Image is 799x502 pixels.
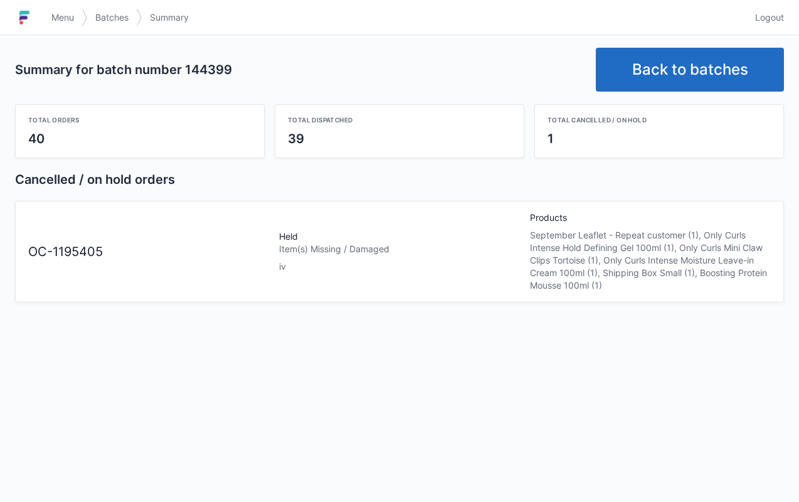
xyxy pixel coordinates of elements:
div: 39 [288,130,511,147]
div: Item(s) Missing / Damaged [279,243,520,255]
div: Total dispatched [288,115,511,125]
a: Summary [142,6,196,29]
div: Total cancelled / on hold [548,115,771,125]
a: Back to batches [596,48,784,92]
a: Batches [88,6,136,29]
a: Menu [44,6,82,29]
div: OC-1195405 [23,243,274,261]
span: Menu [51,11,74,24]
h2: Cancelled / on hold orders [15,171,784,188]
img: svg> [82,3,88,33]
h2: Summary for batch number 144399 [15,61,586,78]
span: Summary [150,11,189,24]
img: svg> [136,3,142,33]
div: iv [279,260,520,273]
img: logo-small.jpg [15,8,34,28]
a: Logout [748,6,784,29]
div: Held [274,230,525,273]
div: 1 [548,130,771,147]
div: Products [525,211,776,292]
div: 40 [28,130,251,147]
span: Batches [95,11,129,24]
div: Total orders [28,115,251,125]
div: September Leaflet - Repeat customer (1), Only Curls Intense Hold Defining Gel 100ml (1), Only Cur... [530,229,771,292]
span: Logout [755,11,784,24]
